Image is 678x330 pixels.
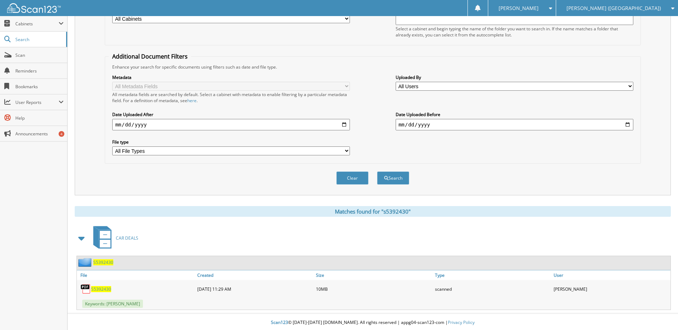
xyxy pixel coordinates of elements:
[377,171,409,185] button: Search
[552,270,670,280] a: User
[15,115,64,121] span: Help
[433,282,552,296] div: scanned
[89,224,138,252] a: CAR DEALS
[15,52,64,58] span: Scan
[396,26,633,38] div: Select a cabinet and begin typing the name of the folder you want to search in. If the name match...
[15,131,64,137] span: Announcements
[448,319,475,325] a: Privacy Policy
[112,139,350,145] label: File type
[116,235,138,241] span: CAR DEALS
[112,74,350,80] label: Metadata
[112,91,350,104] div: All metadata fields are searched by default. Select a cabinet with metadata to enable filtering b...
[396,74,633,80] label: Uploaded By
[187,97,197,104] a: here
[15,99,59,105] span: User Reports
[271,319,288,325] span: Scan123
[112,111,350,117] label: Date Uploaded After
[15,68,64,74] span: Reminders
[15,36,63,42] span: Search
[91,286,111,292] a: S5392430
[499,6,539,10] span: [PERSON_NAME]
[314,282,433,296] div: 10MB
[314,270,433,280] a: Size
[642,296,678,330] iframe: Chat Widget
[196,282,314,296] div: [DATE] 11:29 AM
[112,119,350,130] input: start
[336,171,368,185] button: Clear
[109,64,637,70] div: Enhance your search for specific documents using filters such as date and file type.
[196,270,314,280] a: Created
[93,259,113,265] a: S5392430
[15,84,64,90] span: Bookmarks
[552,282,670,296] div: [PERSON_NAME]
[396,111,633,117] label: Date Uploaded Before
[566,6,661,10] span: [PERSON_NAME] ([GEOGRAPHIC_DATA])
[396,119,633,130] input: end
[109,52,191,60] legend: Additional Document Filters
[78,258,93,267] img: folder2.png
[59,131,64,137] div: 4
[15,21,59,27] span: Cabinets
[82,300,143,308] span: Keywords: [PERSON_NAME]
[433,270,552,280] a: Type
[7,3,61,13] img: scan123-logo-white.svg
[80,284,91,294] img: PDF.png
[75,206,671,217] div: Matches found for "s5392430"
[77,270,196,280] a: File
